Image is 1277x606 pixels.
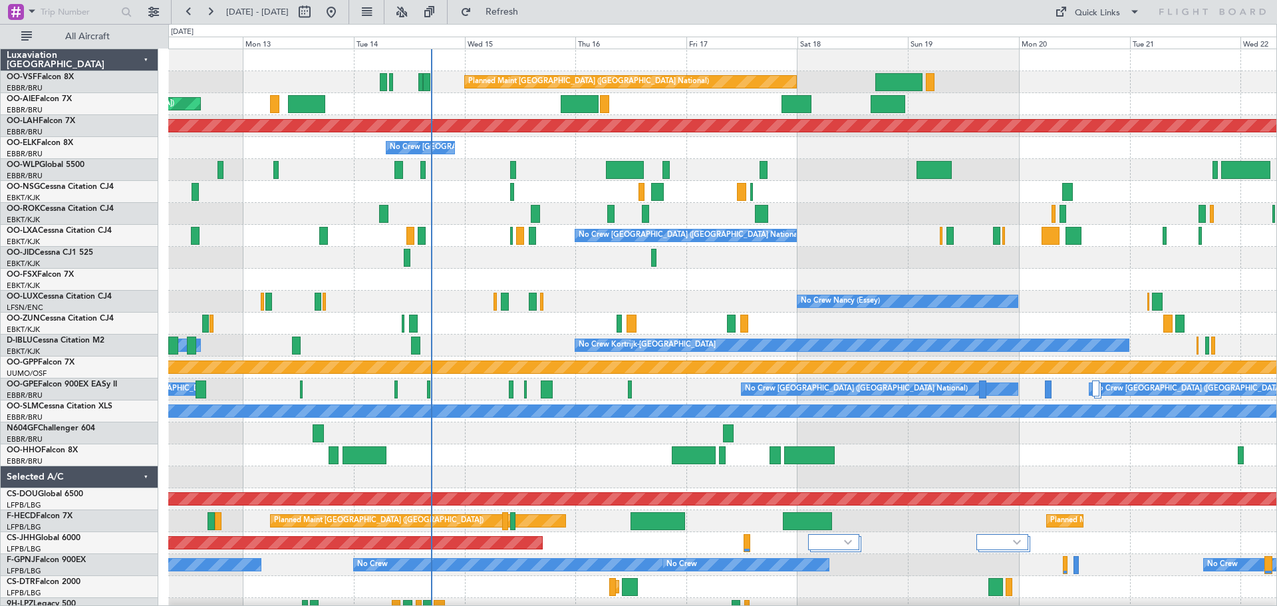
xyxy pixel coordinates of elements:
a: OO-JIDCessna CJ1 525 [7,249,93,257]
span: OO-HHO [7,446,41,454]
a: LFPB/LBG [7,544,41,554]
a: EBBR/BRU [7,83,43,93]
a: EBBR/BRU [7,105,43,115]
a: EBBR/BRU [7,412,43,422]
a: UUMO/OSF [7,369,47,379]
span: CS-DOU [7,490,38,498]
a: EBKT/KJK [7,215,40,225]
div: Sun 19 [908,37,1019,49]
button: Quick Links [1048,1,1147,23]
span: F-GPNJ [7,556,35,564]
div: No Crew [GEOGRAPHIC_DATA] ([GEOGRAPHIC_DATA] National) [745,379,968,399]
div: Sat 18 [797,37,909,49]
a: LFPB/LBG [7,588,41,598]
div: Thu 16 [575,37,686,49]
div: Sun 12 [132,37,243,49]
a: EBBR/BRU [7,456,43,466]
a: CS-JHHGlobal 6000 [7,534,80,542]
span: OO-ELK [7,139,37,147]
a: EBKT/KJK [7,281,40,291]
a: EBKT/KJK [7,325,40,335]
div: Quick Links [1075,7,1120,20]
a: OO-AIEFalcon 7X [7,95,72,103]
span: OO-NSG [7,183,40,191]
div: No Crew [GEOGRAPHIC_DATA] ([GEOGRAPHIC_DATA] National) [579,226,801,245]
span: F-HECD [7,512,36,520]
span: OO-GPP [7,359,38,367]
span: OO-GPE [7,380,38,388]
a: CS-DTRFalcon 2000 [7,578,80,586]
div: No Crew [1207,555,1238,575]
span: N604GF [7,424,38,432]
div: Planned Maint Sofia [618,577,686,597]
a: OO-WLPGlobal 5500 [7,161,84,169]
a: OO-FSXFalcon 7X [7,271,74,279]
span: OO-AIE [7,95,35,103]
div: Tue 21 [1130,37,1241,49]
a: N604GFChallenger 604 [7,424,95,432]
span: OO-JID [7,249,35,257]
a: OO-HHOFalcon 8X [7,446,78,454]
a: LFPB/LBG [7,522,41,532]
a: OO-LXACessna Citation CJ4 [7,227,112,235]
a: OO-VSFFalcon 8X [7,73,74,81]
a: F-GPNJFalcon 900EX [7,556,86,564]
a: OO-LUXCessna Citation CJ4 [7,293,112,301]
span: OO-LAH [7,117,39,125]
span: OO-FSX [7,271,37,279]
img: arrow-gray.svg [844,539,852,545]
a: EBBR/BRU [7,127,43,137]
div: Planned Maint [GEOGRAPHIC_DATA] ([GEOGRAPHIC_DATA]) [1050,511,1260,531]
div: Wed 15 [465,37,576,49]
a: OO-ZUNCessna Citation CJ4 [7,315,114,323]
button: Refresh [454,1,534,23]
span: OO-ROK [7,205,40,213]
div: Mon 20 [1019,37,1130,49]
img: arrow-gray.svg [1013,539,1021,545]
a: D-IBLUCessna Citation M2 [7,337,104,345]
a: EBKT/KJK [7,193,40,203]
a: EBKT/KJK [7,347,40,357]
span: All Aircraft [35,32,140,41]
span: OO-WLP [7,161,39,169]
a: LFSN/ENC [7,303,43,313]
a: EBKT/KJK [7,259,40,269]
a: OO-SLMCessna Citation XLS [7,402,112,410]
div: Planned Maint [GEOGRAPHIC_DATA] ([GEOGRAPHIC_DATA]) [274,511,484,531]
a: EBBR/BRU [7,171,43,181]
div: No Crew Nancy (Essey) [801,291,880,311]
div: [DATE] [171,27,194,38]
div: No Crew [GEOGRAPHIC_DATA] ([GEOGRAPHIC_DATA] National) [390,138,613,158]
span: CS-JHH [7,534,35,542]
div: Fri 17 [686,37,797,49]
a: OO-GPEFalcon 900EX EASy II [7,380,117,388]
button: All Aircraft [15,26,144,47]
div: Mon 13 [243,37,354,49]
div: No Crew [357,555,388,575]
a: EBBR/BRU [7,434,43,444]
a: LFPB/LBG [7,566,41,576]
div: No Crew [666,555,697,575]
a: EBBR/BRU [7,149,43,159]
span: D-IBLU [7,337,33,345]
a: OO-NSGCessna Citation CJ4 [7,183,114,191]
span: Refresh [474,7,530,17]
span: OO-ZUN [7,315,40,323]
div: Tue 14 [354,37,465,49]
span: OO-LXA [7,227,38,235]
a: LFPB/LBG [7,500,41,510]
div: No Crew Kortrijk-[GEOGRAPHIC_DATA] [579,335,716,355]
span: OO-LUX [7,293,38,301]
a: EBKT/KJK [7,237,40,247]
div: Planned Maint [GEOGRAPHIC_DATA] ([GEOGRAPHIC_DATA] National) [468,72,709,92]
span: OO-SLM [7,402,39,410]
input: Trip Number [41,2,117,22]
a: OO-LAHFalcon 7X [7,117,75,125]
a: OO-ELKFalcon 8X [7,139,73,147]
span: [DATE] - [DATE] [226,6,289,18]
span: CS-DTR [7,578,35,586]
a: OO-GPPFalcon 7X [7,359,74,367]
a: OO-ROKCessna Citation CJ4 [7,205,114,213]
a: EBBR/BRU [7,390,43,400]
span: OO-VSF [7,73,37,81]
